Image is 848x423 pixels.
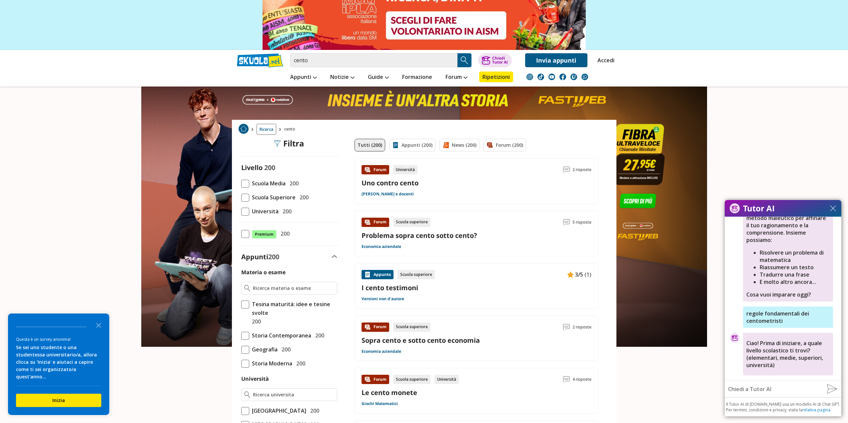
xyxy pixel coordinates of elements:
input: Chiedi a Tutor AI [725,382,822,396]
span: 200 [278,229,290,238]
li: Tradurre una frase [760,271,830,278]
div: Ciao! Sono il tuo Tutor AI, il compagno ideale per uno studio interattivo. Utilizzo il metodo mai... [743,189,833,302]
img: WhatsApp [581,74,588,80]
a: Appunti (200) [389,139,435,151]
span: (1) [584,270,591,279]
span: Scuola Superiore [249,193,296,202]
div: Scuola superiore [398,270,435,279]
img: tutorai_icon.f08ffa2f.svg [732,335,738,341]
img: Forum contenuto [364,166,371,173]
span: 200 [249,317,261,326]
img: Forum filtro contenuto [486,142,493,148]
input: Cerca appunti, riassunti o versioni [290,53,457,67]
p: Ciao! Prima di iniziare, a quale livello scolastico ti trovi? (elementari, medie, superiori, univ... [746,339,830,369]
button: ChiediTutor AI [478,53,512,67]
input: Ricerca materia o esame [253,285,334,292]
div: Appunto [362,270,394,279]
img: Appunti contenuto [364,271,371,278]
img: close [830,205,836,211]
img: Forum contenuto [364,219,371,226]
a: Invia appunti [525,53,587,67]
img: twitch [570,74,577,80]
div: Survey [8,314,109,415]
button: Search Button [457,53,471,67]
img: Commenti lettura [563,166,570,173]
div: regole fondamentali dei centometristi [743,307,833,328]
img: Apri e chiudi sezione [332,255,337,258]
img: Forum contenuto [364,376,371,383]
img: Commenti lettura [563,324,570,330]
label: Livello [241,163,263,172]
img: Forum contenuto [364,324,371,330]
span: 200 [264,163,275,172]
a: Ricerca [257,124,276,135]
span: 4 risposte [572,375,591,384]
img: Appunti filtro contenuto [392,142,399,148]
img: Ricerca universita [244,391,251,398]
img: youtube [548,74,555,80]
span: Storia Moderna [249,359,292,368]
div: Se sei uno studente o una studentessa universitario/a, allora clicca su 'Inizia' e aiutaci a capi... [16,344,101,380]
label: Materia o esame [241,269,286,276]
span: 200 [297,193,309,202]
img: Ricerca materia o esame [244,285,251,292]
span: Geografia [249,345,278,354]
input: Ricerca universita [253,391,334,398]
img: Commenti lettura [563,376,570,383]
span: 200 [287,179,299,188]
a: Accedi [597,53,611,67]
span: 200 [294,359,305,368]
img: sendMessage [732,206,738,211]
span: Storia Contemporanea [249,331,311,340]
div: Università [393,165,418,174]
a: Problema sopra cento sotto cento? [362,231,477,240]
div: Forum [362,322,389,332]
img: News filtro contenuto [442,142,449,148]
div: Forum [362,218,389,227]
a: [PERSON_NAME] e docenti [362,191,414,197]
div: Tutor AI [725,200,841,217]
div: Scuola superiore [393,375,430,384]
a: Notizie [329,72,356,84]
a: I cento testimoni [362,283,591,292]
span: 200 [308,406,319,415]
span: 200 [313,331,324,340]
img: instagram [526,74,533,80]
button: Close the survey [92,318,105,331]
a: Giochi Matematici [362,401,398,406]
a: Forum (200) [483,139,526,151]
div: Questa è un survey anonima! [16,336,101,342]
span: Tesina maturità: idee e tesine svolte [249,300,337,317]
li: Risolvere un problema di matematica [760,249,830,264]
div: Filtra [274,139,304,148]
a: Uno contro cento [362,178,419,187]
span: 3/5 [575,270,583,279]
span: cento [284,124,298,135]
a: Formazione [401,72,434,84]
a: Economia aziendale [362,349,401,354]
div: Forum [362,375,389,384]
div: Chiedi Tutor AI [492,56,508,64]
a: News (200) [439,139,479,151]
span: Scuola Media [249,179,286,188]
a: Appunti [289,72,319,84]
a: Home [239,124,249,135]
img: sendMessage [827,384,837,394]
a: Versioni non d'autore [362,296,404,302]
div: Scuola superiore [393,322,430,332]
span: 2 risposte [572,322,591,332]
span: 200 [279,345,291,354]
div: Università [434,375,459,384]
label: Università [241,375,269,382]
a: Sopra cento e sotto cento economia [362,336,480,345]
div: Forum [362,165,389,174]
span: 200 [280,207,292,216]
span: Università [249,207,279,216]
img: Filtra filtri mobile [274,140,281,147]
img: Cerca appunti, riassunti o versioni [459,55,469,65]
span: 2 risposte [572,165,591,174]
img: Commenti lettura [563,219,570,226]
a: Tutti (200) [355,139,385,151]
a: Le cento monete [362,388,417,397]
